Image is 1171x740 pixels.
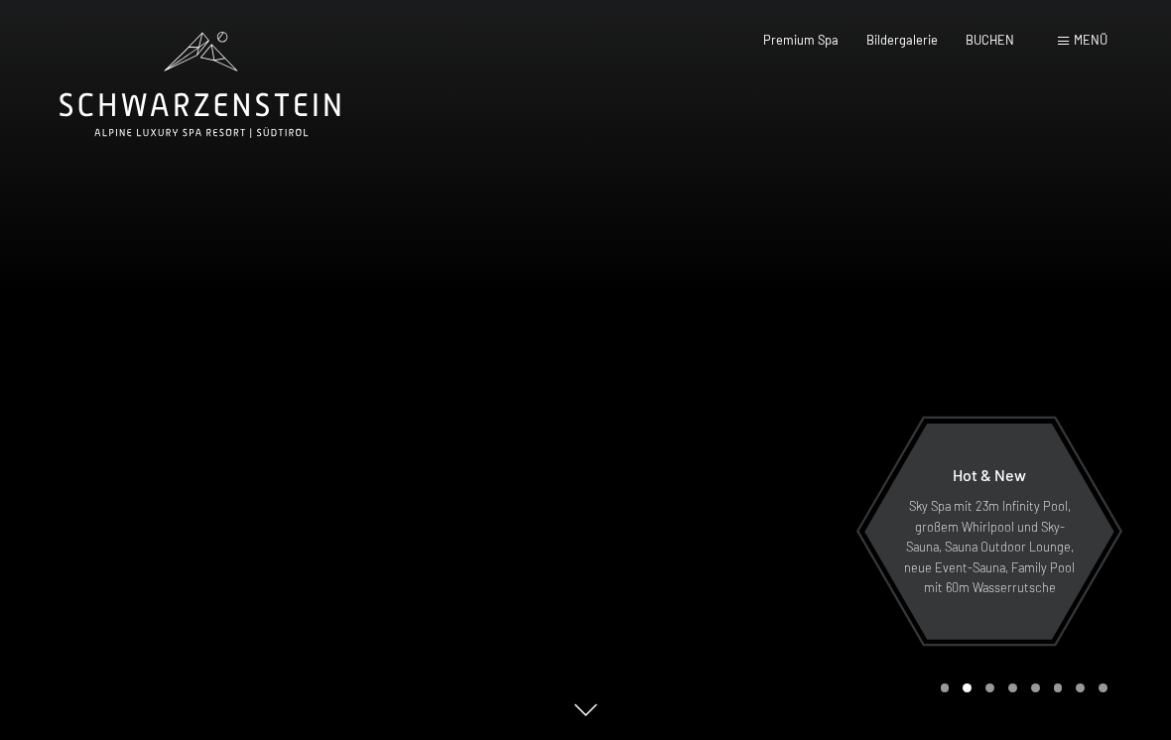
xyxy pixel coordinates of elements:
[763,32,839,48] a: Premium Spa
[903,496,1076,597] p: Sky Spa mit 23m Infinity Pool, großem Whirlpool und Sky-Sauna, Sauna Outdoor Lounge, neue Event-S...
[863,423,1115,641] a: Hot & New Sky Spa mit 23m Infinity Pool, großem Whirlpool und Sky-Sauna, Sauna Outdoor Lounge, ne...
[966,32,1014,48] a: BUCHEN
[985,683,994,692] div: Carousel Page 3
[941,683,950,692] div: Carousel Page 1
[1074,32,1107,48] span: Menü
[1008,683,1017,692] div: Carousel Page 4
[866,32,938,48] a: Bildergalerie
[1076,683,1085,692] div: Carousel Page 7
[953,465,1026,484] span: Hot & New
[934,683,1107,692] div: Carousel Pagination
[1031,683,1040,692] div: Carousel Page 5
[963,683,972,692] div: Carousel Page 2 (Current Slide)
[1054,683,1063,692] div: Carousel Page 6
[1099,683,1107,692] div: Carousel Page 8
